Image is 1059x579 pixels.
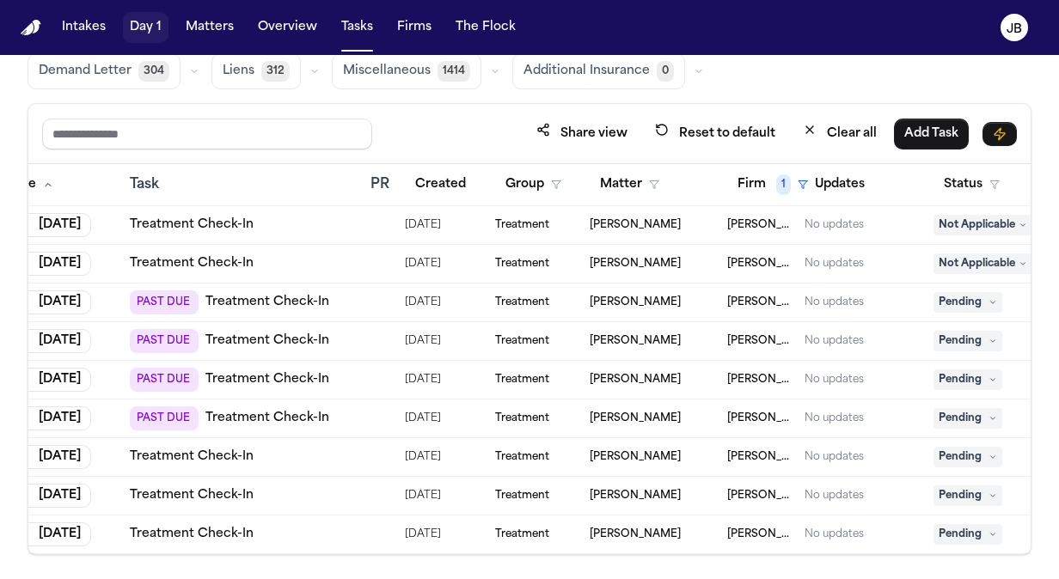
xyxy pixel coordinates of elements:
span: Pending [934,408,1002,429]
button: Add Task [894,119,969,149]
button: Day 1 [123,12,168,43]
button: Matters [179,12,241,43]
button: Firms [390,12,438,43]
span: Pending [934,331,1002,351]
span: Pending [934,485,1002,506]
span: Miscellaneous [343,63,431,80]
span: 304 [138,61,169,82]
button: Miscellaneous1414 [332,53,481,89]
span: Pending [934,447,1002,467]
button: Liens312 [211,53,301,89]
button: Immediate Task [982,122,1017,146]
button: Share view [526,118,638,149]
span: Pending [934,369,1002,390]
span: Not Applicable [934,215,1032,235]
span: Not Applicable [934,253,1032,274]
span: Demand Letter [39,63,132,80]
button: Status [934,169,1010,200]
button: Demand Letter304 [28,53,181,89]
a: Home [21,20,41,36]
button: Clear all [793,118,887,149]
span: 0 [657,61,674,82]
span: Pending [934,292,1002,313]
img: Finch Logo [21,20,41,36]
button: Tasks [334,12,380,43]
button: Reset to default [645,118,786,149]
span: 312 [261,61,290,82]
span: Additional Insurance [523,63,650,80]
span: Pending [934,524,1002,545]
button: The Flock [449,12,523,43]
button: Overview [251,12,324,43]
span: 1414 [438,61,470,82]
button: Additional Insurance0 [512,53,685,89]
span: Liens [223,63,254,80]
button: Intakes [55,12,113,43]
